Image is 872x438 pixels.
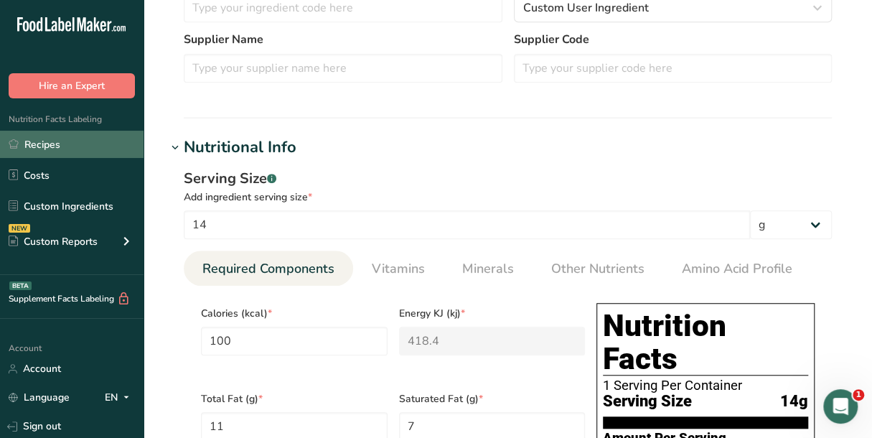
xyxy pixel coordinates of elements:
[184,136,296,159] div: Nutritional Info
[105,389,135,406] div: EN
[9,234,98,249] div: Custom Reports
[9,73,135,98] button: Hire an Expert
[853,389,864,401] span: 1
[514,54,833,83] input: Type your supplier code here
[399,391,586,406] span: Saturated Fat (g)
[201,391,388,406] span: Total Fat (g)
[603,378,808,393] div: 1 Serving Per Container
[372,259,425,279] span: Vitamins
[682,259,792,279] span: Amino Acid Profile
[9,224,30,233] div: NEW
[9,385,70,410] a: Language
[462,259,514,279] span: Minerals
[603,393,692,411] span: Serving Size
[201,306,388,321] span: Calories (kcal)
[9,281,32,290] div: BETA
[399,306,586,321] span: Energy KJ (kj)
[202,259,334,279] span: Required Components
[184,31,502,48] label: Supplier Name
[184,210,750,239] input: Type your serving size here
[823,389,858,424] iframe: Intercom live chat
[184,54,502,83] input: Type your supplier name here
[603,309,808,376] h1: Nutrition Facts
[514,31,833,48] label: Supplier Code
[184,190,832,205] div: Add ingredient serving size
[184,168,832,190] div: Serving Size
[780,393,808,411] span: 14g
[551,259,644,279] span: Other Nutrients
